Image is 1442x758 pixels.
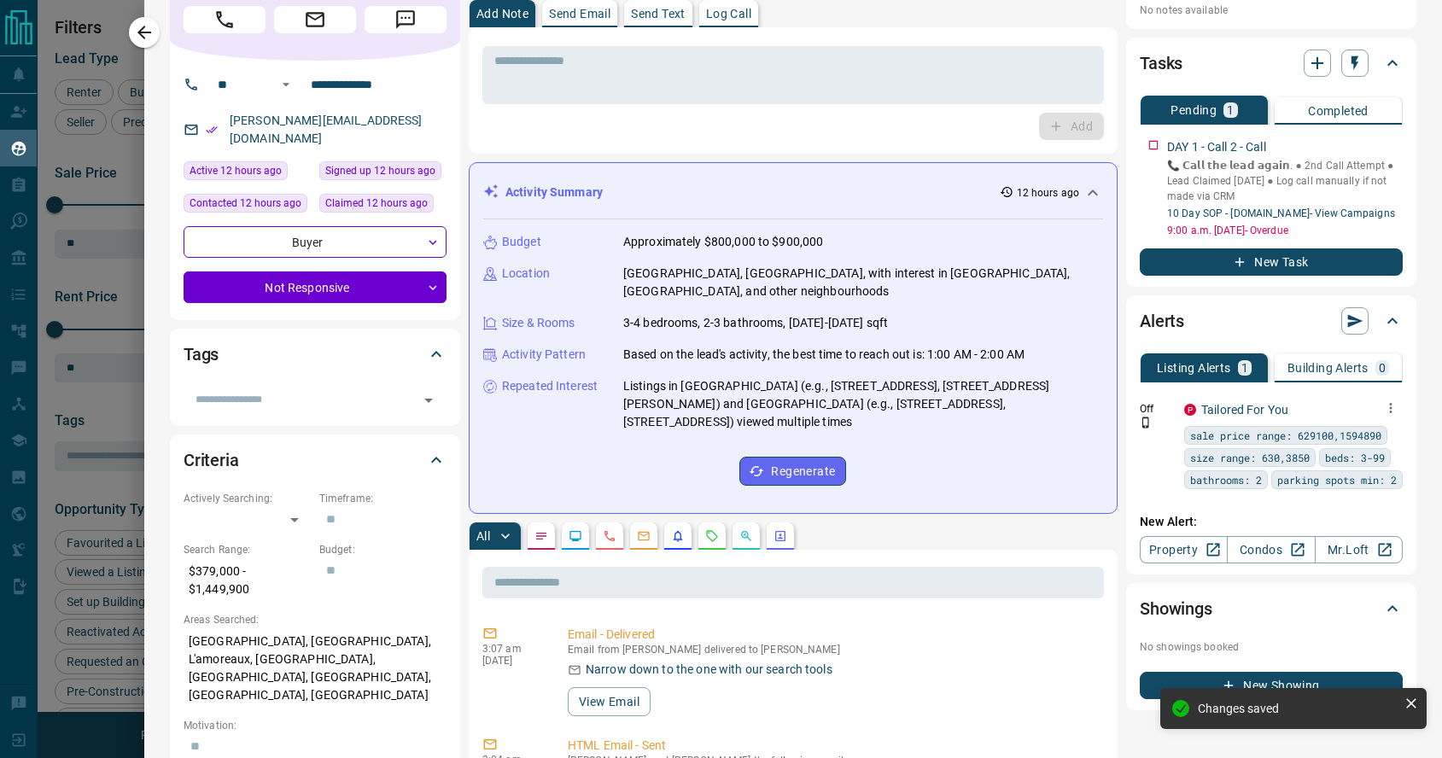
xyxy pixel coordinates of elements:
p: All [476,530,490,542]
p: Email from [PERSON_NAME] delivered to [PERSON_NAME] [568,644,1097,656]
p: No notes available [1140,3,1403,18]
button: Open [417,388,441,412]
span: Signed up 12 hours ago [325,162,435,179]
a: Mr.Loft [1315,536,1403,563]
p: Listings in [GEOGRAPHIC_DATA] (e.g., [STREET_ADDRESS], [STREET_ADDRESS][PERSON_NAME]) and [GEOGRA... [623,377,1103,431]
p: 9:00 a.m. [DATE] - Overdue [1167,223,1403,238]
p: Timeframe: [319,491,447,506]
p: Approximately $800,000 to $900,000 [623,233,823,251]
p: 12 hours ago [1017,185,1079,201]
svg: Calls [603,529,616,543]
div: Tue Sep 16 2025 [319,194,447,218]
svg: Listing Alerts [671,529,685,543]
div: Activity Summary12 hours ago [483,177,1103,208]
p: Pending [1171,104,1217,116]
div: Tue Sep 16 2025 [319,161,447,185]
div: Tasks [1140,43,1403,84]
p: Location [502,265,550,283]
h2: Tasks [1140,50,1182,77]
p: $379,000 - $1,449,900 [184,557,311,603]
p: 3-4 bedrooms, 2-3 bathrooms, [DATE]-[DATE] sqft [623,314,888,332]
p: Listing Alerts [1157,362,1231,374]
a: Condos [1227,536,1315,563]
svg: Requests [705,529,719,543]
p: Budget: [319,542,447,557]
p: Search Range: [184,542,311,557]
p: Motivation: [184,718,447,733]
button: Regenerate [739,457,846,486]
p: Add Note [476,8,528,20]
div: Tue Sep 16 2025 [184,194,311,218]
button: New Task [1140,248,1403,276]
svg: Notes [534,529,548,543]
span: size range: 630,3850 [1190,449,1310,466]
span: Claimed 12 hours ago [325,195,428,212]
div: Tue Sep 16 2025 [184,161,311,185]
p: Building Alerts [1287,362,1369,374]
svg: Agent Actions [774,529,787,543]
p: Log Call [706,8,751,20]
div: Changes saved [1198,702,1398,715]
span: Email [274,6,356,33]
button: View Email [568,687,651,716]
span: parking spots min: 2 [1277,471,1397,488]
span: sale price range: 629100,1594890 [1190,427,1381,444]
h2: Alerts [1140,307,1184,335]
p: HTML Email - Sent [568,737,1097,755]
svg: Emails [637,529,651,543]
span: Message [365,6,447,33]
p: Based on the lead's activity, the best time to reach out is: 1:00 AM - 2:00 AM [623,346,1025,364]
p: Size & Rooms [502,314,575,332]
p: Activity Pattern [502,346,586,364]
p: Off [1140,401,1174,417]
p: [GEOGRAPHIC_DATA], [GEOGRAPHIC_DATA], L'amoreaux, [GEOGRAPHIC_DATA], [GEOGRAPHIC_DATA], [GEOGRAPH... [184,627,447,709]
h2: Criteria [184,446,239,474]
a: [PERSON_NAME][EMAIL_ADDRESS][DOMAIN_NAME] [230,114,423,145]
p: Completed [1308,105,1369,117]
button: Open [276,74,296,95]
p: [GEOGRAPHIC_DATA], [GEOGRAPHIC_DATA], with interest in [GEOGRAPHIC_DATA], [GEOGRAPHIC_DATA], and ... [623,265,1103,300]
p: [DATE] [482,655,542,667]
p: 📞 𝗖𝗮𝗹𝗹 𝘁𝗵𝗲 𝗹𝗲𝗮𝗱 𝗮𝗴𝗮𝗶𝗻. ● 2nd Call Attempt ● Lead Claimed [DATE] ● Log call manually if not made v... [1167,158,1403,204]
div: Alerts [1140,300,1403,341]
div: Criteria [184,440,447,481]
p: 1 [1241,362,1248,374]
svg: Opportunities [739,529,753,543]
h2: Tags [184,341,219,368]
p: New Alert: [1140,513,1403,531]
div: Showings [1140,588,1403,629]
div: Not Responsive [184,271,447,303]
p: Budget [502,233,541,251]
p: Activity Summary [505,184,603,201]
div: property.ca [1184,404,1196,416]
svg: Email Verified [206,124,218,136]
svg: Push Notification Only [1140,417,1152,429]
p: Email - Delivered [568,626,1097,644]
div: Tags [184,334,447,375]
button: New Showing [1140,672,1403,699]
p: Narrow down to the one with our search tools [586,661,832,679]
p: Send Email [549,8,610,20]
span: beds: 3-99 [1325,449,1385,466]
p: Areas Searched: [184,612,447,627]
a: Tailored For You [1201,403,1288,417]
p: Actively Searching: [184,491,311,506]
div: Buyer [184,226,447,258]
span: bathrooms: 2 [1190,471,1262,488]
p: No showings booked [1140,639,1403,655]
a: Property [1140,536,1228,563]
p: 1 [1227,104,1234,116]
p: Repeated Interest [502,377,598,395]
span: Contacted 12 hours ago [190,195,301,212]
p: 3:07 am [482,643,542,655]
h2: Showings [1140,595,1212,622]
span: Active 12 hours ago [190,162,282,179]
p: DAY 1 - Call 2 - Call [1167,138,1266,156]
p: 0 [1379,362,1386,374]
a: 10 Day SOP - [DOMAIN_NAME]- View Campaigns [1167,207,1395,219]
span: Call [184,6,266,33]
svg: Lead Browsing Activity [569,529,582,543]
p: Send Text [631,8,686,20]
